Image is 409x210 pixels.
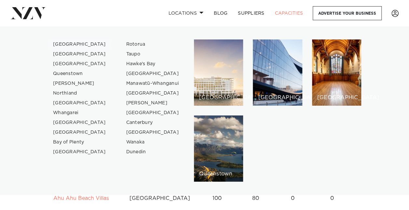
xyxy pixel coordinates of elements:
[312,39,361,106] a: Christchurch venues [GEOGRAPHIC_DATA]
[48,49,111,59] a: [GEOGRAPHIC_DATA]
[194,39,243,106] a: Auckland venues [GEOGRAPHIC_DATA]
[273,190,312,206] td: 0
[121,59,184,69] a: Hawke's Bay
[238,190,273,206] td: 80
[48,88,111,98] a: Northland
[312,190,352,206] td: 0
[199,171,238,177] h6: Queenstown
[48,69,111,79] a: Queenstown
[48,127,111,137] a: [GEOGRAPHIC_DATA]
[53,196,109,201] a: Ahu Ahu Beach Villas
[209,6,233,20] a: BLOG
[121,69,184,79] a: [GEOGRAPHIC_DATA]
[121,127,184,137] a: [GEOGRAPHIC_DATA]
[48,79,111,88] a: [PERSON_NAME]
[121,39,184,49] a: Rotorua
[194,115,243,182] a: Queenstown venues Queenstown
[199,95,238,100] h6: [GEOGRAPHIC_DATA]
[270,6,308,20] a: Capacities
[48,108,111,118] a: Whangarei
[317,95,356,100] h6: [GEOGRAPHIC_DATA]
[163,6,209,20] a: Locations
[48,137,111,147] a: Bay of Plenty
[121,137,184,147] a: Wanaka
[121,118,184,127] a: Canterbury
[121,108,184,118] a: [GEOGRAPHIC_DATA]
[233,6,269,20] a: SUPPLIERS
[121,88,184,98] a: [GEOGRAPHIC_DATA]
[48,147,111,157] a: [GEOGRAPHIC_DATA]
[121,79,184,88] a: Manawatū-Whanganui
[313,6,382,20] a: Advertise your business
[48,59,111,69] a: [GEOGRAPHIC_DATA]
[121,147,184,157] a: Dunedin
[48,39,111,49] a: [GEOGRAPHIC_DATA]
[121,98,184,108] a: [PERSON_NAME]
[196,190,238,206] td: 100
[48,98,111,108] a: [GEOGRAPHIC_DATA]
[124,190,196,206] td: [GEOGRAPHIC_DATA]
[352,190,387,206] td: 1
[121,49,184,59] a: Taupo
[258,95,297,100] h6: [GEOGRAPHIC_DATA]
[48,118,111,127] a: [GEOGRAPHIC_DATA]
[253,39,302,106] a: Wellington venues [GEOGRAPHIC_DATA]
[10,7,46,19] img: nzv-logo.png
